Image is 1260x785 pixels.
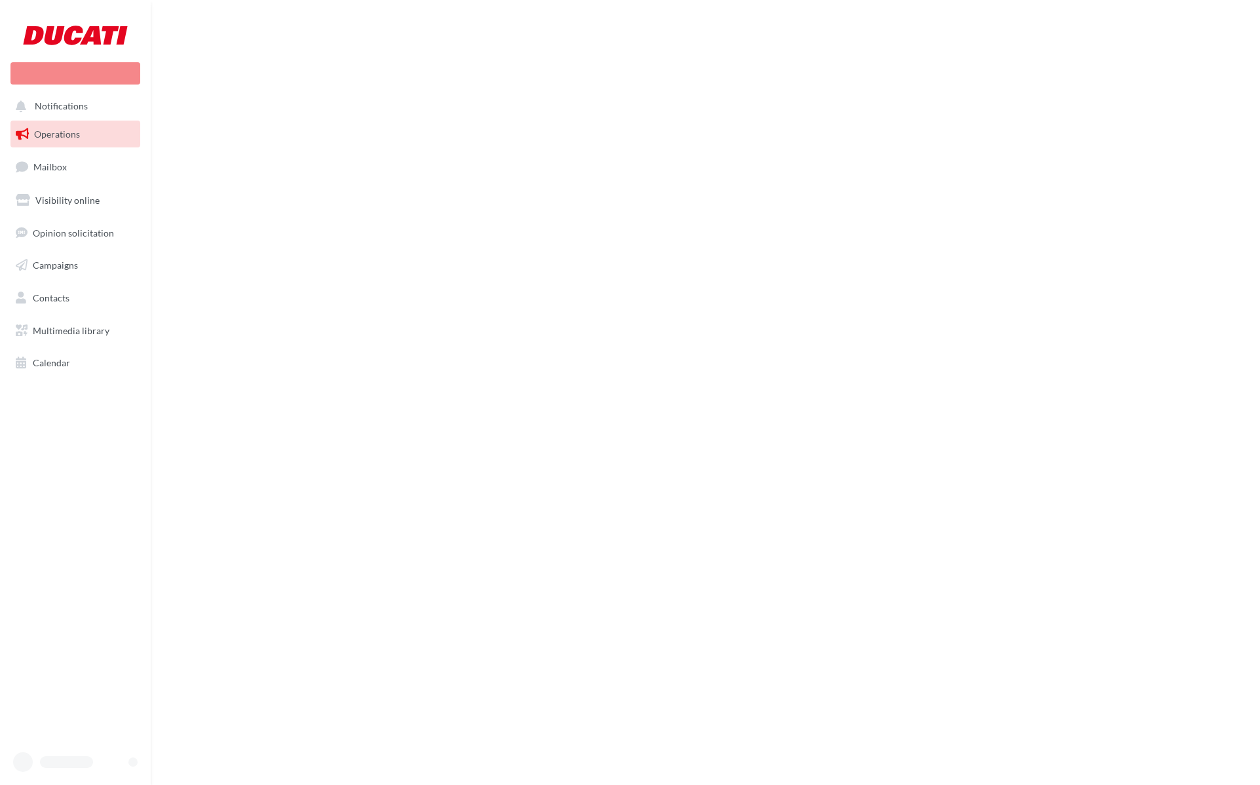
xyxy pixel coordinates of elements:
a: Mailbox [8,153,143,181]
span: Notifications [35,101,88,112]
span: Operations [34,128,80,140]
a: Opinion solicitation [8,220,143,247]
span: Opinion solicitation [33,227,114,238]
a: Operations [8,121,143,148]
span: Mailbox [33,161,67,172]
a: Campaigns [8,252,143,279]
span: Multimedia library [33,325,109,336]
span: Calendar [33,357,70,368]
span: Campaigns [33,259,78,271]
a: Calendar [8,349,143,377]
span: Contacts [33,292,69,303]
div: New campaign [10,62,140,85]
span: Visibility online [35,195,100,206]
a: Visibility online [8,187,143,214]
a: Contacts [8,284,143,312]
a: Multimedia library [8,317,143,345]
